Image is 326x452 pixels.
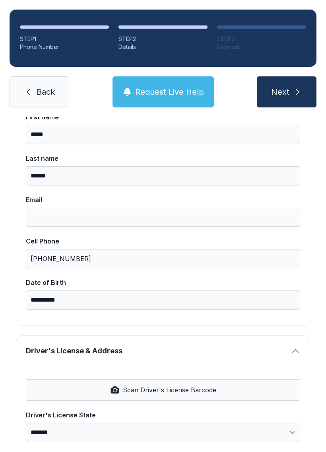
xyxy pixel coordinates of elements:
[118,35,208,43] div: STEP 2
[217,35,306,43] div: STEP 3
[16,336,310,363] button: Driver's License & Address
[26,208,300,227] input: Email
[26,154,300,163] div: Last name
[20,35,109,43] div: STEP 1
[26,345,287,357] span: Driver's License & Address
[26,195,300,205] div: Email
[26,249,300,268] input: Cell Phone
[135,86,204,97] span: Request Live Help
[26,423,300,442] select: Driver's License State
[271,86,289,97] span: Next
[118,43,208,51] div: Details
[20,43,109,51] div: Phone Number
[26,290,300,310] input: Date of Birth
[26,410,300,420] div: Driver's License State
[26,166,300,185] input: Last name
[37,86,55,97] span: Back
[26,278,300,287] div: Date of Birth
[217,43,306,51] div: Payment
[26,125,300,144] input: First name
[26,112,300,122] div: First name
[26,236,300,246] div: Cell Phone
[123,385,216,395] span: Scan Driver's License Barcode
